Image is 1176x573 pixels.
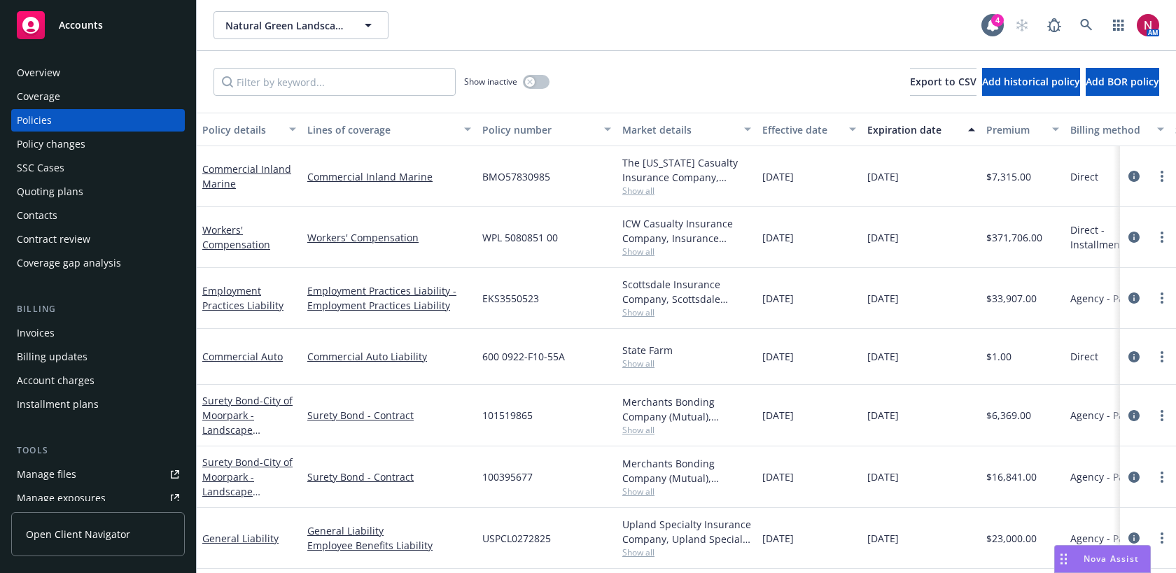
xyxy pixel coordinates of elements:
span: $1.00 [986,349,1011,364]
button: Natural Green Landscape Inc. [213,11,388,39]
button: Market details [617,113,757,146]
a: Surety Bond - Contract [307,469,471,484]
div: Tools [11,444,185,458]
div: Billing updates [17,346,87,368]
span: Agency - Pay in full [1070,531,1159,546]
a: Start snowing [1008,11,1036,39]
a: Report a Bug [1040,11,1068,39]
a: General Liability [202,532,279,545]
span: [DATE] [762,291,794,306]
span: Export to CSV [910,75,976,88]
img: photo [1137,14,1159,36]
div: State Farm [622,343,751,358]
a: Surety Bond [202,394,293,481]
span: [DATE] [762,408,794,423]
button: Add BOR policy [1086,68,1159,96]
a: Commercial Auto [202,350,283,363]
div: SSC Cases [17,157,64,179]
div: Premium [986,122,1044,137]
div: Policies [17,109,52,132]
div: Merchants Bonding Company (Mutual), Merchants Bonding Company [622,456,751,486]
span: Natural Green Landscape Inc. [225,18,346,33]
a: Quoting plans [11,181,185,203]
a: circleInformation [1126,407,1142,424]
a: more [1154,530,1170,546]
a: Employee Benefits Liability [307,538,471,553]
a: Manage exposures [11,487,185,509]
span: [DATE] [867,408,899,423]
span: 600 0922-F10-55A [482,349,565,364]
div: Quoting plans [17,181,83,203]
button: Billing method [1065,113,1170,146]
span: Agency - Pay in full [1070,408,1159,423]
span: BMO57830985 [482,169,550,184]
span: Nova Assist [1084,553,1139,565]
button: Nova Assist [1054,545,1151,573]
div: Coverage [17,85,60,108]
span: 100395677 [482,469,533,484]
a: more [1154,168,1170,185]
span: [DATE] [762,169,794,184]
span: Show all [622,546,751,558]
span: USPCL0272825 [482,531,551,546]
span: Direct [1070,349,1098,364]
span: $33,907.00 [986,291,1037,306]
a: Workers' Compensation [307,230,471,245]
div: Contacts [17,204,57,227]
a: Contacts [11,204,185,227]
span: Show all [622,246,751,257]
div: Lines of coverage [307,122,456,137]
div: Effective date [762,122,841,137]
div: Manage exposures [17,487,106,509]
span: WPL 5080851 00 [482,230,558,245]
a: Installment plans [11,393,185,416]
button: Export to CSV [910,68,976,96]
span: [DATE] [867,531,899,546]
div: Account charges [17,369,94,392]
span: Add historical policy [982,75,1080,88]
a: Switch app [1105,11,1133,39]
input: Filter by keyword... [213,68,456,96]
span: Show all [622,424,751,436]
a: General Liability [307,523,471,538]
span: [DATE] [762,349,794,364]
button: Policy number [477,113,617,146]
div: Policy details [202,122,281,137]
a: Surety Bond [202,455,293,557]
span: [DATE] [867,169,899,184]
span: [DATE] [762,230,794,245]
button: Premium [981,113,1065,146]
button: Lines of coverage [302,113,477,146]
span: Agency - Pay in full [1070,291,1159,306]
a: more [1154,229,1170,246]
span: Show all [622,185,751,197]
a: circleInformation [1126,348,1142,365]
a: Overview [11,62,185,84]
a: Surety Bond - Contract [307,408,471,423]
button: Policy details [197,113,302,146]
span: Accounts [59,20,103,31]
div: 4 [991,14,1004,27]
a: Commercial Inland Marine [202,162,291,190]
span: Direct [1070,169,1098,184]
span: EKS3550523 [482,291,539,306]
div: Scottsdale Insurance Company, Scottsdale Insurance Company (Nationwide), RT Specialty Insurance S... [622,277,751,306]
a: circleInformation [1126,290,1142,306]
a: Employment Practices Liability - Employment Practices Liability [307,283,471,313]
div: Billing [11,302,185,316]
a: circleInformation [1126,168,1142,185]
span: [DATE] [762,531,794,546]
a: Coverage [11,85,185,108]
button: Add historical policy [982,68,1080,96]
div: Market details [622,122,736,137]
div: Upland Specialty Insurance Company, Upland Specialty Insurance Company, Amwins [622,517,751,546]
a: circleInformation [1126,530,1142,546]
a: Billing updates [11,346,185,368]
div: Contract review [17,228,90,250]
div: Policy changes [17,133,85,155]
a: more [1154,469,1170,486]
a: Contract review [11,228,185,250]
div: Expiration date [867,122,960,137]
div: ICW Casualty Insurance Company, Insurance Company of the West (ICW) [622,216,751,246]
span: Agency - Pay in full [1070,469,1159,484]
